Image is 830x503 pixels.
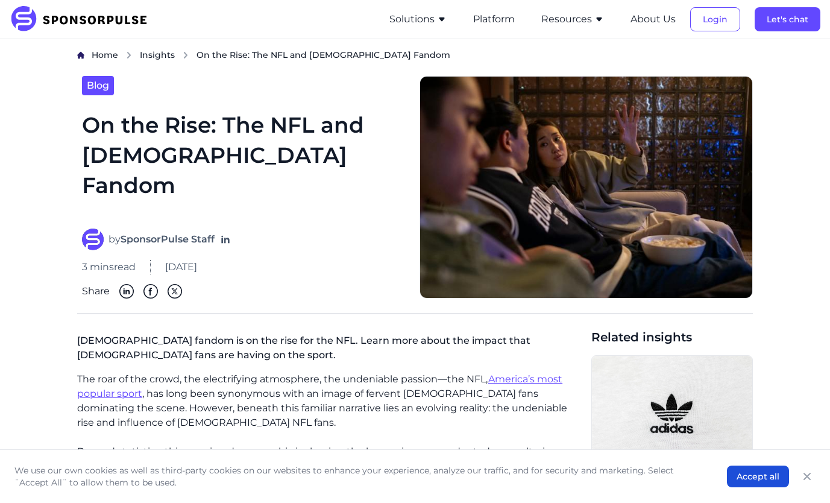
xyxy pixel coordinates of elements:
p: The roar of the crowd, the electrifying atmosphere, the undeniable passion—the NFL, , has long be... [77,372,582,430]
a: Blog [82,76,114,95]
img: chevron right [125,51,133,59]
a: America’s most popular sport [77,373,562,399]
span: Insights [140,49,175,60]
img: Facebook [143,284,158,299]
button: Resources [541,12,604,27]
img: chevron right [182,51,189,59]
span: 3 mins read [82,260,136,274]
span: On the Rise: The NFL and [DEMOGRAPHIC_DATA] Fandom [196,49,450,61]
span: by [108,232,215,247]
button: Accept all [727,466,789,487]
button: Solutions [389,12,447,27]
a: Follow on LinkedIn [219,233,231,245]
img: Linkedin [119,284,134,299]
a: Login [690,14,740,25]
span: Related insights [591,329,753,346]
a: Home [92,49,118,62]
strong: SponsorPulse Staff [121,233,215,245]
button: About Us [630,12,676,27]
button: Platform [473,12,515,27]
a: Let's chat [755,14,820,25]
h1: On the Rise: The NFL and [DEMOGRAPHIC_DATA] Fandom [82,110,405,214]
img: SponsorPulse Staff [82,229,104,250]
a: About Us [630,14,676,25]
button: Let's chat [755,7,820,31]
span: Share [82,284,110,299]
button: Close [799,468,816,485]
button: Login [690,7,740,31]
span: Home [92,49,118,60]
a: Insights [140,49,175,62]
img: Twitter [168,284,182,299]
span: [DATE] [165,260,197,274]
p: We use our own cookies as well as third-party cookies on our websites to enhance your experience,... [14,464,703,489]
img: Image Courtesy Ron Lach via Pexels [420,76,752,299]
img: Christian Wiediger, courtesy of Unsplash [592,356,752,472]
img: SponsorPulse [10,6,156,33]
img: Home [77,51,84,59]
a: Platform [473,14,515,25]
p: [DEMOGRAPHIC_DATA] fandom is on the rise for the NFL. Learn more about the impact that [DEMOGRAPH... [77,329,582,372]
